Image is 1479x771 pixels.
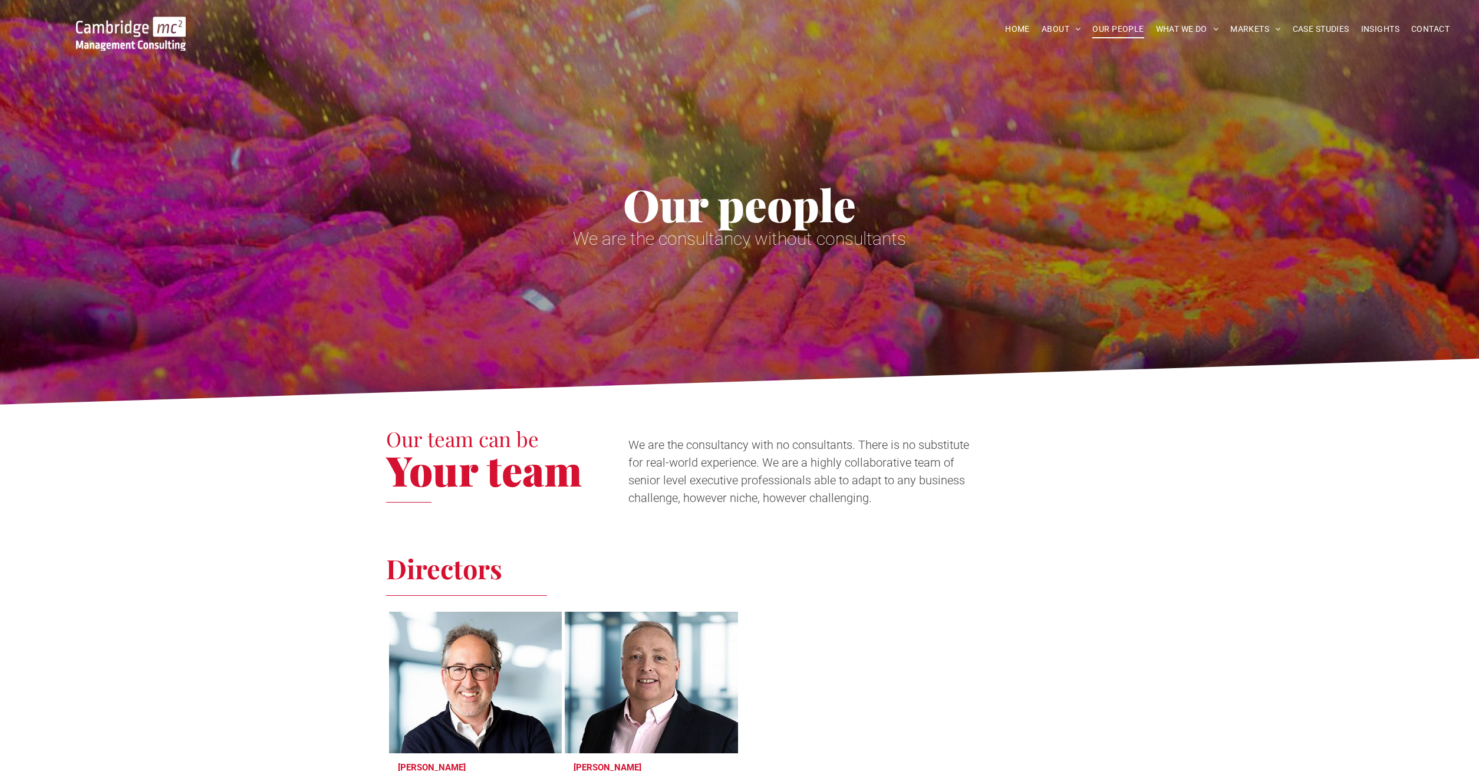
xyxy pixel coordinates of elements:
[386,425,539,452] span: Our team can be
[999,20,1036,38] a: HOME
[1355,20,1405,38] a: INSIGHTS
[389,612,562,753] a: Tim Passingham | Chairman | Cambridge Management Consulting
[623,175,856,234] span: Our people
[1224,20,1286,38] a: MARKETS
[1036,20,1087,38] a: ABOUT
[565,612,738,753] a: Richard Brown | Non-Executive Director | Cambridge Management Consulting
[386,550,502,586] span: Directors
[573,228,906,249] span: We are the consultancy without consultants
[386,442,582,497] span: Your team
[1405,20,1455,38] a: CONTACT
[76,17,186,51] img: Go to Homepage
[628,438,969,505] span: We are the consultancy with no consultants. There is no substitute for real-world experience. We ...
[1150,20,1225,38] a: WHAT WE DO
[76,18,186,31] a: Your Business Transformed | Cambridge Management Consulting
[1287,20,1355,38] a: CASE STUDIES
[1086,20,1149,38] a: OUR PEOPLE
